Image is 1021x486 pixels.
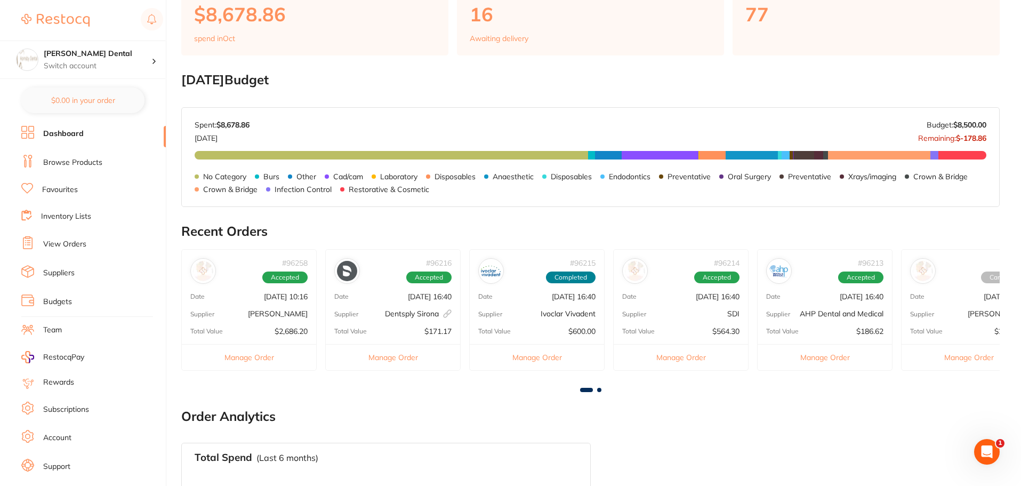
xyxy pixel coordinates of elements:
p: Preventative [788,172,831,181]
p: 16 [470,3,711,25]
strong: $8,500.00 [953,120,986,130]
p: Supplier [190,310,214,318]
p: $600.00 [568,327,596,336]
p: Dentsply Sirona [385,309,452,318]
iframe: Intercom live chat [974,439,1000,465]
p: # 96214 [714,259,739,267]
a: Support [43,461,70,472]
img: Dentsply Sirona [337,261,357,281]
p: Awaiting delivery [470,34,528,43]
strong: $8,678.86 [216,120,250,130]
p: Laboratory [380,172,417,181]
img: RestocqPay [21,351,34,363]
span: Accepted [406,272,452,283]
p: [DATE] 16:40 [408,292,452,301]
p: Burs [263,172,279,181]
a: Dashboard [43,129,84,139]
p: Remaining: [918,130,986,142]
a: Suppliers [43,268,75,278]
p: Restorative & Cosmetic [349,185,429,194]
p: Total Value [334,328,367,335]
p: # 96215 [570,259,596,267]
a: Favourites [42,185,78,195]
p: Supplier [334,310,358,318]
img: Hornsby Dental [17,49,38,70]
a: Account [43,433,71,443]
p: Date [766,293,781,300]
p: Other [296,172,316,181]
a: Inventory Lists [41,211,91,222]
span: RestocqPay [43,352,84,363]
p: AHP Dental and Medical [800,309,883,318]
p: No Category [203,172,246,181]
p: Spent: [195,121,250,129]
p: $2,686.20 [275,327,308,336]
p: Supplier [622,310,646,318]
p: Date [622,293,637,300]
p: Ivoclar Vivadent [541,309,596,318]
h4: Hornsby Dental [44,49,151,59]
a: Browse Products [43,157,102,168]
a: Restocq Logo [21,8,90,33]
p: Total Value [910,328,943,335]
p: Disposables [551,172,592,181]
p: Preventative [668,172,711,181]
img: Henry Schein Halas [913,261,933,281]
span: Completed [546,272,596,283]
p: [DATE] 16:40 [696,292,739,301]
button: Manage Order [758,344,892,370]
p: (Last 6 months) [256,453,318,463]
p: Total Value [478,328,511,335]
img: AHP Dental and Medical [769,261,789,281]
p: Total Value [766,328,799,335]
p: Switch account [44,61,151,71]
p: Crown & Bridge [913,172,968,181]
button: Manage Order [326,344,460,370]
button: Manage Order [182,344,316,370]
span: Accepted [838,272,883,283]
img: Henry Schein Halas [193,261,213,281]
p: Date [910,293,924,300]
button: Manage Order [614,344,748,370]
p: Supplier [910,310,934,318]
p: Cad/cam [333,172,363,181]
a: Budgets [43,297,72,307]
p: Date [478,293,493,300]
p: 77 [745,3,987,25]
p: [DATE] 16:40 [840,292,883,301]
a: Team [43,325,62,336]
h3: Total Spend [195,452,252,464]
p: Total Value [622,328,655,335]
p: [DATE] [195,130,250,142]
p: Anaesthetic [493,172,534,181]
a: View Orders [43,239,86,250]
p: $171.17 [424,327,452,336]
p: Infection Control [275,185,332,194]
span: Accepted [262,272,308,283]
p: [DATE] 16:40 [552,292,596,301]
p: Oral Surgery [728,172,771,181]
span: 1 [996,439,1004,448]
p: # 96213 [858,259,883,267]
h2: Order Analytics [181,409,1000,424]
p: Endodontics [609,172,650,181]
p: Budget: [927,121,986,129]
p: [DATE] 10:16 [264,292,308,301]
p: Disposables [435,172,476,181]
p: # 96258 [282,259,308,267]
img: Restocq Logo [21,14,90,27]
p: $186.62 [856,327,883,336]
img: Ivoclar Vivadent [481,261,501,281]
p: $564.30 [712,327,739,336]
p: $8,678.86 [194,3,436,25]
button: $0.00 in your order [21,87,144,113]
strong: $-178.86 [956,133,986,143]
p: spend in Oct [194,34,235,43]
p: Supplier [478,310,502,318]
p: Crown & Bridge [203,185,258,194]
button: Manage Order [470,344,604,370]
a: Subscriptions [43,404,89,415]
p: Xrays/imaging [848,172,896,181]
p: Total Value [190,328,223,335]
p: Date [190,293,205,300]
